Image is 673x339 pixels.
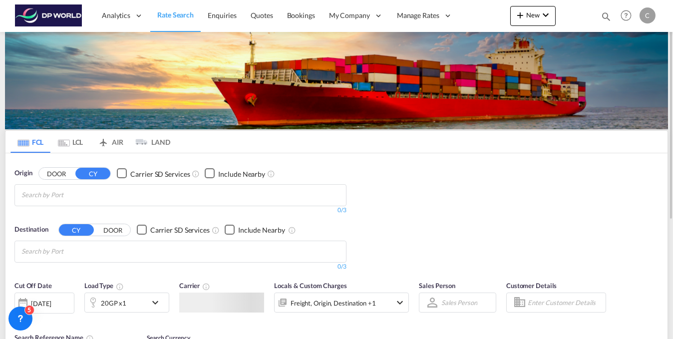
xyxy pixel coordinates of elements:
[20,185,120,203] md-chips-wrap: Chips container with autocompletion. Enter the text area, type text to search, and then use the u...
[208,11,237,19] span: Enquiries
[137,225,210,235] md-checkbox: Checkbox No Ink
[251,11,273,19] span: Quotes
[150,225,210,235] div: Carrier SD Services
[179,282,210,290] span: Carrier
[14,282,52,290] span: Cut Off Date
[267,170,275,178] md-icon: Unchecked: Ignores neighbouring ports when fetching rates.Checked : Includes neighbouring ports w...
[5,32,668,129] img: LCL+%26+FCL+BACKGROUND.png
[397,10,439,20] span: Manage Rates
[601,11,612,22] md-icon: icon-magnify
[10,131,50,153] md-tab-item: FCL
[291,296,376,310] div: Freight Origin Destination Factory Stuffing
[21,187,116,203] input: Chips input.
[287,11,315,19] span: Bookings
[14,263,346,271] div: 0/3
[14,168,32,178] span: Origin
[75,168,110,179] button: CY
[618,7,635,24] span: Help
[440,296,478,310] md-select: Sales Person
[20,241,120,260] md-chips-wrap: Chips container with autocompletion. Enter the text area, type text to search, and then use the u...
[329,10,370,20] span: My Company
[640,7,656,23] div: C
[149,297,166,309] md-icon: icon-chevron-down
[14,225,48,235] span: Destination
[212,226,220,234] md-icon: Unchecked: Search for CY (Container Yard) services for all selected carriers.Checked : Search for...
[192,170,200,178] md-icon: Unchecked: Search for CY (Container Yard) services for all selected carriers.Checked : Search for...
[528,295,603,310] input: Enter Customer Details
[130,169,190,179] div: Carrier SD Services
[514,11,552,19] span: New
[288,226,296,234] md-icon: Unchecked: Ignores neighbouring ports when fetching rates.Checked : Includes neighbouring ports w...
[50,131,90,153] md-tab-item: LCL
[218,169,265,179] div: Include Nearby
[21,244,116,260] input: Chips input.
[39,168,74,179] button: DOOR
[157,10,194,19] span: Rate Search
[117,168,190,179] md-checkbox: Checkbox No Ink
[59,224,94,236] button: CY
[514,9,526,21] md-icon: icon-plus 400-fg
[10,131,170,153] md-pagination-wrapper: Use the left and right arrow keys to navigate between tabs
[95,224,130,236] button: DOOR
[14,206,346,215] div: 0/3
[274,293,409,313] div: Freight Origin Destination Factory Stuffingicon-chevron-down
[84,282,124,290] span: Load Type
[506,282,557,290] span: Customer Details
[510,6,556,26] button: icon-plus 400-fgNewicon-chevron-down
[102,10,130,20] span: Analytics
[84,293,169,313] div: 20GP x1icon-chevron-down
[97,136,109,144] md-icon: icon-airplane
[15,4,82,27] img: c08ca190194411f088ed0f3ba295208c.png
[205,168,265,179] md-checkbox: Checkbox No Ink
[90,131,130,153] md-tab-item: AIR
[225,225,285,235] md-checkbox: Checkbox No Ink
[601,11,612,26] div: icon-magnify
[394,297,406,309] md-icon: icon-chevron-down
[540,9,552,21] md-icon: icon-chevron-down
[202,283,210,291] md-icon: The selected Trucker/Carrierwill be displayed in the rate results If the rates are from another f...
[274,282,347,290] span: Locals & Custom Charges
[618,7,640,25] div: Help
[419,282,455,290] span: Sales Person
[101,296,126,310] div: 20GP x1
[130,131,170,153] md-tab-item: LAND
[14,293,74,314] div: [DATE]
[31,299,51,308] div: [DATE]
[238,225,285,235] div: Include Nearby
[116,283,124,291] md-icon: icon-information-outline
